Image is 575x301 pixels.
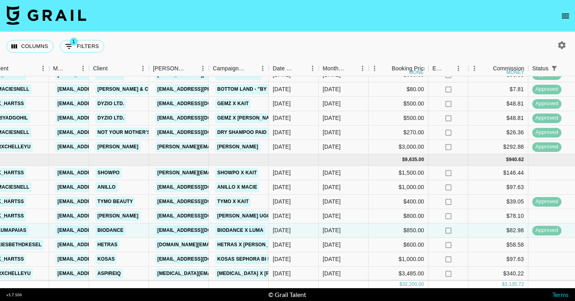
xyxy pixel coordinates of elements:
[197,62,209,74] button: Menu
[532,86,561,93] span: approved
[209,61,269,76] div: Campaign (Type)
[155,142,327,152] a: [PERSON_NAME][EMAIL_ADDRESS][PERSON_NAME][DOMAIN_NAME]
[323,128,341,136] div: Sep '25
[369,209,428,223] div: $800.00
[323,212,341,220] div: Oct '25
[215,99,251,109] a: Gemz x Kait
[155,84,286,94] a: [EMAIL_ADDRESS][PERSON_NAME][DOMAIN_NAME]
[8,63,20,74] button: Sort
[468,209,528,223] div: $78.10
[213,61,246,76] div: Campaign (Type)
[95,254,117,264] a: Kosas
[56,197,145,207] a: [EMAIL_ADDRESS][DOMAIN_NAME]
[369,267,428,281] div: $3,485.00
[345,63,357,74] button: Sort
[56,182,145,192] a: [EMAIL_ADDRESS][DOMAIN_NAME]
[307,62,319,74] button: Menu
[369,126,428,140] div: $270.00
[549,63,560,74] button: Show filters
[399,281,402,288] div: $
[56,269,145,279] a: [EMAIL_ADDRESS][DOMAIN_NAME]
[482,63,493,74] button: Sort
[402,281,424,288] div: 32,200.00
[215,225,266,235] a: Biodance x Luma
[53,61,66,76] div: Manager
[323,169,341,177] div: Oct '25
[268,291,306,299] div: © Grail Talent
[369,195,428,209] div: $400.00
[273,128,291,136] div: 9/29/2025
[369,238,428,252] div: $600.00
[468,252,528,267] div: $97.63
[215,113,280,123] a: Gemz x [PERSON_NAME]
[95,113,126,123] a: Dyzio Ltd.
[56,254,145,264] a: [EMAIL_ADDRESS][DOMAIN_NAME]
[273,241,291,249] div: 10/6/2025
[6,40,54,53] button: Select columns
[405,156,424,163] div: 9,635.00
[56,128,145,138] a: [EMAIL_ADDRESS][DOMAIN_NAME]
[215,168,259,178] a: Showpo x Kait
[215,254,300,264] a: Kosas Sephora BI Sale x Kait
[369,140,428,154] div: $3,000.00
[186,63,197,74] button: Sort
[468,126,528,140] div: $26.36
[452,62,464,74] button: Menu
[155,182,245,192] a: [EMAIL_ADDRESS][DOMAIN_NAME]
[215,240,286,250] a: hetras x [PERSON_NAME]
[468,223,528,238] div: $82.98
[95,182,118,192] a: anillO
[295,63,307,74] button: Sort
[505,281,524,288] div: 3,135.72
[95,197,135,207] a: TYMO Beauty
[155,225,245,235] a: [EMAIL_ADDRESS][DOMAIN_NAME]
[155,197,245,207] a: [EMAIL_ADDRESS][DOMAIN_NAME]
[273,269,291,277] div: 10/6/2025
[246,63,257,74] button: Sort
[56,168,145,178] a: [EMAIL_ADDRESS][DOMAIN_NAME]
[269,61,319,76] div: Date Created
[155,113,245,123] a: [EMAIL_ADDRESS][DOMAIN_NAME]
[95,269,123,279] a: AspireIQ
[155,128,245,138] a: [EMAIL_ADDRESS][DOMAIN_NAME]
[49,61,89,76] div: Manager
[532,129,561,136] span: approved
[532,100,561,108] span: approved
[552,291,569,298] a: Terms
[493,61,524,76] div: Commission
[381,63,392,74] button: Sort
[323,114,341,122] div: Sep '25
[402,156,405,163] div: $
[369,180,428,195] div: $1,000.00
[323,241,341,249] div: Oct '25
[95,211,141,221] a: [PERSON_NAME]
[369,252,428,267] div: $1,000.00
[56,240,145,250] a: [EMAIL_ADDRESS][DOMAIN_NAME]
[273,169,291,177] div: 9/25/2025
[509,156,524,163] div: 940.62
[215,142,260,152] a: [PERSON_NAME]
[506,70,524,75] div: money
[70,38,78,46] span: 1
[369,82,428,97] div: $80.00
[155,99,245,109] a: [EMAIL_ADDRESS][DOMAIN_NAME]
[323,197,341,205] div: Oct '25
[60,40,104,53] button: Show filters
[93,61,108,76] div: Client
[56,211,145,221] a: [EMAIL_ADDRESS][DOMAIN_NAME]
[323,255,341,263] div: Oct '25
[357,62,369,74] button: Menu
[502,281,505,288] div: $
[273,197,291,205] div: 9/16/2025
[56,99,145,109] a: [EMAIL_ADDRESS][DOMAIN_NAME]
[215,269,307,279] a: [MEDICAL_DATA] x [PERSON_NAME]
[369,111,428,126] div: $500.00
[155,240,285,250] a: [DOMAIN_NAME][EMAIL_ADDRESS][DOMAIN_NAME]
[428,61,468,76] div: Expenses: Remove Commission?
[215,211,290,221] a: [PERSON_NAME] UGC x Kait
[95,240,119,250] a: hetras
[273,143,291,151] div: 9/3/2025
[532,227,561,234] span: approved
[215,182,259,192] a: anillO x Macie
[323,269,341,277] div: Oct '25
